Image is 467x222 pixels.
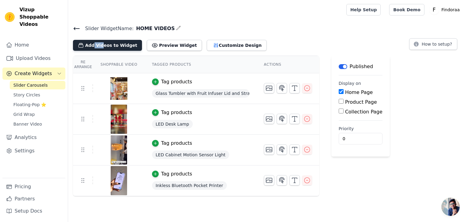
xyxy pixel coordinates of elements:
button: Tag products [152,140,192,147]
a: Settings [2,145,65,157]
a: Home [2,39,65,51]
text: F [433,7,436,13]
legend: Display on [339,80,361,86]
span: Story Circles [13,92,40,98]
img: vizup-images-d70d.png [110,166,127,195]
a: Grid Wrap [10,110,65,119]
a: Floating-Pop ⭐ [10,100,65,109]
button: How to setup? [409,38,457,50]
span: Slider Widget Name: [80,25,134,32]
label: Collection Page [345,109,382,115]
a: Upload Videos [2,52,65,64]
button: Change Thumbnail [264,114,274,124]
a: Slider Carousels [10,81,65,89]
a: Open chat [441,198,460,216]
button: Change Thumbnail [264,144,274,155]
img: vizup-images-dc34.png [110,74,127,103]
span: LED Desk Lamp [152,120,193,128]
img: vizup-images-ded3.png [110,135,127,165]
a: Help Setup [346,4,381,16]
span: Slider Carousels [13,82,48,88]
span: Floating-Pop ⭐ [13,102,46,108]
div: Tag products [161,78,192,85]
span: Create Widgets [15,70,52,77]
span: Glass Tumbler with Fruit Infuser Lid and Straw [152,89,249,98]
a: How to setup? [409,43,457,48]
span: Grid Wrap [13,111,35,117]
button: Change Thumbnail [264,175,274,186]
p: Published [350,63,373,70]
span: HOME VIDEOS [134,25,175,32]
button: Customize Design [207,40,267,51]
button: Tag products [152,109,192,116]
div: Edit Name [176,24,181,33]
a: Analytics [2,131,65,144]
a: Setup Docs [2,205,65,217]
p: Findoraa [439,4,462,15]
th: Re Arrange [73,56,93,73]
label: Priority [339,126,382,132]
a: Banner Video [10,120,65,128]
img: Vizup [5,12,15,22]
div: Tag products [161,170,192,178]
a: Partners [2,193,65,205]
a: Book Demo [389,4,424,16]
span: LED Cabinet Motion Sensor Light [152,151,229,159]
div: Tag products [161,109,192,116]
button: Add Videos to Widget [73,40,142,51]
a: Story Circles [10,91,65,99]
label: Home Page [345,89,373,95]
button: F Findoraa [429,4,462,15]
button: Create Widgets [2,68,65,80]
th: Shoppable Video [93,56,144,73]
span: Inkless Bluetooth Pocket Printer [152,181,227,190]
a: Pricing [2,181,65,193]
span: Banner Video [13,121,42,127]
button: Change Thumbnail [264,83,274,93]
button: Preview Widget [147,40,202,51]
span: Vizup Shoppable Videos [19,6,63,28]
button: Tag products [152,78,192,85]
th: Tagged Products [145,56,257,73]
label: Product Page [345,99,377,105]
img: vizup-images-0c63.png [110,105,127,134]
th: Actions [257,56,319,73]
button: Tag products [152,170,192,178]
div: Tag products [161,140,192,147]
